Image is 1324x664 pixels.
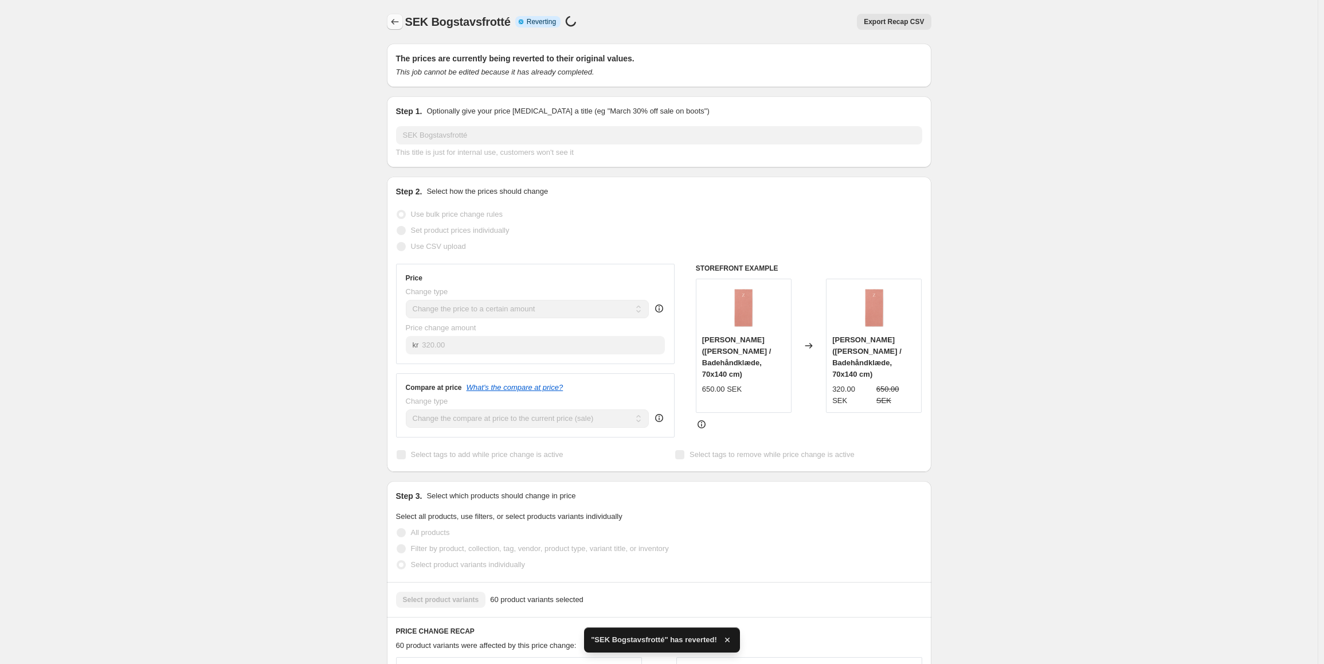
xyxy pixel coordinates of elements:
h2: Step 2. [396,186,422,197]
button: What's the compare at price? [467,383,563,392]
span: Price change amount [406,323,476,332]
p: Optionally give your price [MEDICAL_DATA] a title (eg "March 30% off sale on boots") [426,106,709,117]
span: 60 product variants were affected by this price change: [396,641,577,650]
h3: Price [406,274,422,283]
span: Filter by product, collection, tag, vendor, product type, variant title, or inventory [411,544,669,553]
span: Use CSV upload [411,242,466,251]
button: Export Recap CSV [857,14,931,30]
strike: 650.00 SEK [876,384,916,407]
h2: Step 1. [396,106,422,117]
span: 60 product variants selected [490,594,583,606]
span: "SEK Bogstavsfrotté" has reverted! [591,634,717,646]
span: Change type [406,287,448,296]
img: letter-towel_terry-towel_rose_pack_z_new_final_80x.png [851,285,897,331]
span: [PERSON_NAME] ([PERSON_NAME] / Badehåndklæde, 70x140 cm) [832,335,902,378]
span: This title is just for internal use, customers won't see it [396,148,574,157]
button: Price change jobs [387,14,403,30]
span: Change type [406,397,448,405]
p: Select which products should change in price [426,490,575,502]
div: help [653,303,665,314]
span: [PERSON_NAME] ([PERSON_NAME] / Badehåndklæde, 70x140 cm) [702,335,771,378]
span: SEK Bogstavsfrotté [405,15,511,28]
span: Select product variants individually [411,560,525,569]
div: 650.00 SEK [702,384,742,395]
h3: Compare at price [406,383,462,392]
span: Reverting [527,17,556,26]
span: kr [413,341,419,349]
i: This job cannot be edited because it has already completed. [396,68,594,76]
span: All products [411,528,450,537]
span: Export Recap CSV [864,17,924,26]
img: letter-towel_terry-towel_rose_pack_z_new_final_80x.png [720,285,766,331]
span: Set product prices individually [411,226,510,235]
h2: The prices are currently being reverted to their original values. [396,53,922,64]
input: 80.00 [422,336,665,354]
input: 30% off holiday sale [396,126,922,144]
div: help [653,412,665,424]
h6: PRICE CHANGE RECAP [396,627,922,636]
span: Select tags to add while price change is active [411,450,563,459]
span: Use bulk price change rules [411,210,503,218]
span: Select tags to remove while price change is active [690,450,855,459]
h6: STOREFRONT EXAMPLE [696,264,922,273]
p: Select how the prices should change [426,186,548,197]
div: 320.00 SEK [832,384,872,407]
h2: Step 3. [396,490,422,502]
span: Select all products, use filters, or select products variants individually [396,512,622,521]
